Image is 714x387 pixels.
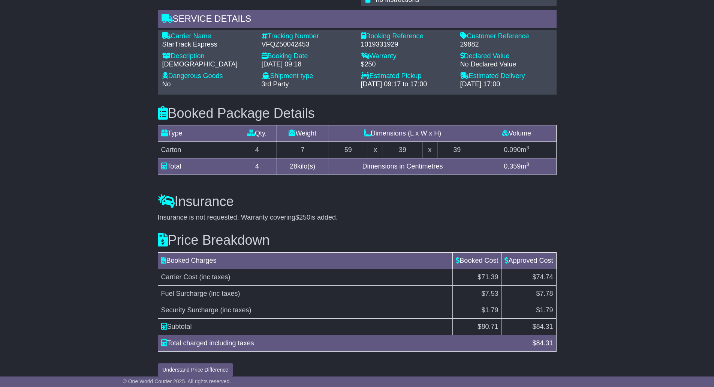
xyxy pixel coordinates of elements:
td: Carton [158,142,237,158]
h3: Insurance [158,194,557,209]
span: 0.359 [504,163,521,170]
span: (inc taxes) [199,273,231,281]
td: m [477,158,556,175]
div: Booking Date [262,52,353,60]
td: Approved Cost [501,252,556,269]
span: (inc taxes) [209,290,240,297]
td: x [422,142,437,158]
div: StarTrack Express [162,41,254,49]
div: $250 [361,60,453,69]
div: Carrier Name [162,32,254,41]
div: Estimated Delivery [460,72,552,80]
div: Booking Reference [361,32,453,41]
span: $250 [295,214,310,221]
div: [DATE] 09:17 to 17:00 [361,80,453,89]
div: No Declared Value [460,60,552,69]
div: Customer Reference [460,32,552,41]
div: Dangerous Goods [162,72,254,80]
div: Declared Value [460,52,552,60]
span: 84.31 [536,323,553,330]
td: 39 [437,142,477,158]
td: m [477,142,556,158]
div: Description [162,52,254,60]
td: Subtotal [158,318,453,335]
td: Volume [477,125,556,142]
span: $7.53 [481,290,498,297]
span: (inc taxes) [220,306,251,314]
div: Estimated Pickup [361,72,453,80]
span: Carrier Cost [161,273,198,281]
td: 59 [328,142,368,158]
td: kilo(s) [277,158,328,175]
div: Service Details [158,10,557,30]
span: Security Surcharge [161,306,219,314]
span: $1.79 [536,306,553,314]
span: 84.31 [536,339,553,347]
div: Insurance is not requested. Warranty covering is added. [158,214,557,222]
td: Qty. [237,125,277,142]
span: 3rd Party [262,80,289,88]
h3: Price Breakdown [158,233,557,248]
div: VFQZ50042453 [262,41,353,49]
div: Total charged including taxes [157,338,529,348]
span: 28 [290,163,297,170]
div: [DEMOGRAPHIC_DATA] [162,60,254,69]
div: [DATE] 09:18 [262,60,353,69]
td: Type [158,125,237,142]
span: Fuel Surcharge [161,290,207,297]
span: 0.090 [504,146,521,154]
sup: 3 [526,145,529,151]
td: $ [453,318,501,335]
td: 7 [277,142,328,158]
td: Dimensions in Centimetres [328,158,477,175]
span: $71.39 [477,273,498,281]
div: Warranty [361,52,453,60]
div: [DATE] 17:00 [460,80,552,89]
span: 80.71 [481,323,498,330]
div: 1019331929 [361,41,453,49]
div: Shipment type [262,72,353,80]
span: © One World Courier 2025. All rights reserved. [123,378,231,384]
span: $74.74 [532,273,553,281]
h3: Booked Package Details [158,106,557,121]
td: Booked Cost [453,252,501,269]
td: $ [501,318,556,335]
sup: 3 [526,161,529,167]
td: Weight [277,125,328,142]
span: $1.79 [481,306,498,314]
td: 4 [237,158,277,175]
td: 4 [237,142,277,158]
span: $7.78 [536,290,553,297]
div: $ [528,338,557,348]
td: x [368,142,383,158]
div: 29882 [460,41,552,49]
span: No [162,80,171,88]
td: Booked Charges [158,252,453,269]
button: Understand Price Difference [158,363,234,376]
td: 39 [383,142,422,158]
div: Tracking Number [262,32,353,41]
td: Dimensions (L x W x H) [328,125,477,142]
td: Total [158,158,237,175]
